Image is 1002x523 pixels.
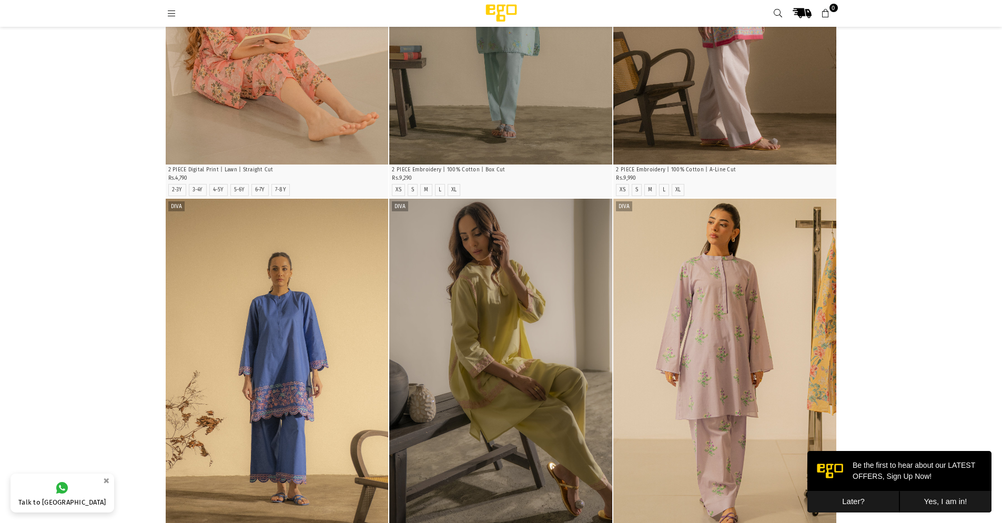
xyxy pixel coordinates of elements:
label: 7-8Y [275,187,286,193]
p: 2 PIECE Digital Print | Lawn | Straight Cut [168,166,386,174]
label: L [439,187,441,193]
label: M [424,187,428,193]
button: × [100,472,113,489]
span: Rs.9,290 [392,175,412,181]
label: M [648,187,652,193]
a: Search [769,4,788,23]
label: XL [451,187,457,193]
label: Diva [616,201,632,211]
label: Diva [168,201,185,211]
span: Rs.4,790 [168,175,188,181]
label: XS [396,187,401,193]
span: 0 [829,4,838,12]
label: 4-5Y [213,187,224,193]
a: 0 [816,4,835,23]
label: XS [620,187,625,193]
span: Rs.9,990 [616,175,636,181]
label: 3-4Y [193,187,203,193]
label: S [635,187,638,193]
a: Menu [163,9,181,17]
label: 5-6Y [234,187,245,193]
label: XL [675,187,681,193]
label: 6-7Y [255,187,265,193]
label: Diva [392,201,408,211]
p: 2 PIECE Embroidery | 100% Cotton | A-Line Cut [616,166,834,174]
p: 2 PIECE Embroidery | 100% Cotton | Box Cut [392,166,610,174]
label: 2-3Y [172,187,183,193]
img: Ego [457,3,546,24]
iframe: webpush-onsite [807,451,991,512]
label: S [411,187,414,193]
a: Talk to [GEOGRAPHIC_DATA] [11,474,114,512]
label: L [663,187,665,193]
